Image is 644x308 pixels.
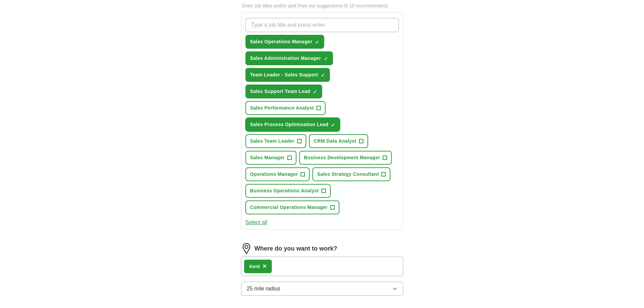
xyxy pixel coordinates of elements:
[313,89,317,95] span: ✓
[250,104,314,112] span: Sales Performance Analyst
[245,151,297,165] button: Sales Manager
[250,121,329,128] span: Sales Process Optimisation Lead
[321,73,325,78] span: ✓
[245,118,340,132] button: Sales Process Optimisation Lead✓
[250,171,298,178] span: Operations Manager
[324,56,328,62] span: ✓
[250,138,295,145] span: Sales Team Leader
[250,204,328,211] span: Commercial Operations Manager
[309,134,368,148] button: CRM Data Analyst
[263,262,267,270] span: ×
[245,134,307,148] button: Sales Team Leader
[250,55,321,62] span: Sales Administration Manager
[315,40,319,45] span: ✓
[312,167,390,181] button: Sales Strategy Consultant
[245,101,326,115] button: Sales Performance Analyst
[304,154,380,161] span: Business Development Manager
[250,154,285,161] span: Sales Manager
[314,138,356,145] span: CRM Data Analyst
[241,2,403,9] p: Enter job titles and/or pick from our suggestions (6-10 recommended)
[245,85,322,98] button: Sales Support Team Lead✓
[245,218,267,227] button: Select all
[249,263,260,270] div: Kent
[317,171,379,178] span: Sales Strategy Consultant
[245,167,310,181] button: Operations Manager
[250,88,310,95] span: Sales Support Team Lead
[241,282,403,296] button: 25 mile radius
[245,35,324,49] button: Sales Operations Manager✓
[263,261,267,271] button: ×
[245,18,399,32] input: Type a job title and press enter
[245,68,330,82] button: Team Leader - Sales Support✓
[250,187,319,194] span: Business Operations Analyst
[245,200,340,214] button: Commercial Operations Manager
[247,285,281,293] span: 25 mile radius
[255,244,337,253] label: Where do you want to work?
[250,71,318,78] span: Team Leader - Sales Support
[250,38,312,45] span: Sales Operations Manager
[241,243,252,254] img: location.png
[245,184,331,198] button: Business Operations Analyst
[331,122,335,128] span: ✓
[245,51,333,65] button: Sales Administration Manager✓
[299,151,392,165] button: Business Development Manager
